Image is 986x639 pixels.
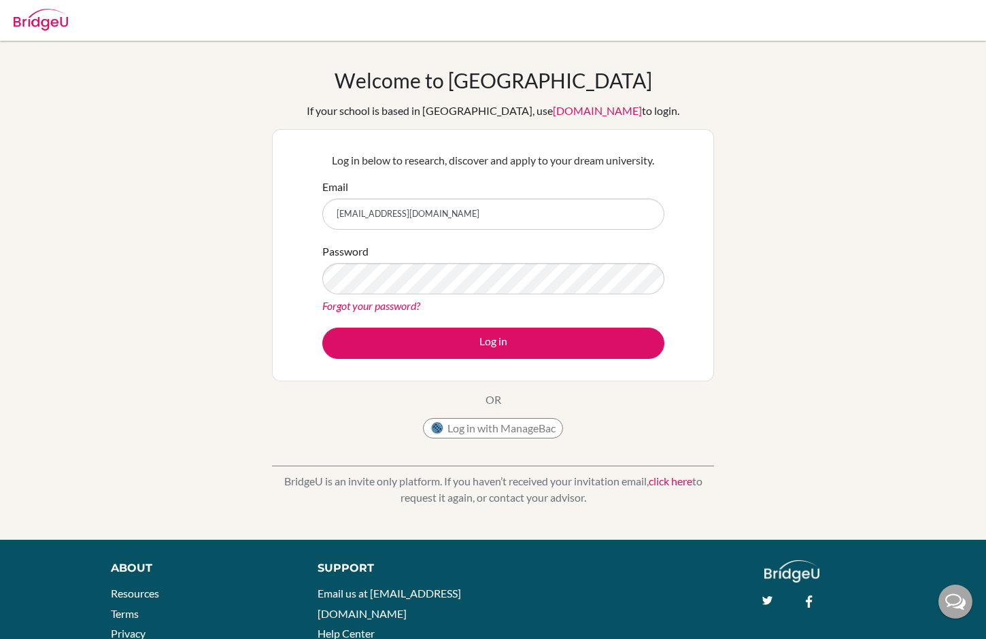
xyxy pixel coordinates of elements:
[111,607,139,620] a: Terms
[307,103,679,119] div: If your school is based in [GEOGRAPHIC_DATA], use to login.
[318,587,461,620] a: Email us at [EMAIL_ADDRESS][DOMAIN_NAME]
[14,9,68,31] img: Bridge-U
[322,243,369,260] label: Password
[322,299,420,312] a: Forgot your password?
[322,152,664,169] p: Log in below to research, discover and apply to your dream university.
[111,560,286,576] div: About
[553,104,642,117] a: [DOMAIN_NAME]
[423,418,563,438] button: Log in with ManageBac
[649,474,692,487] a: click here
[322,328,664,359] button: Log in
[486,392,501,408] p: OR
[111,587,159,600] a: Resources
[318,560,479,576] div: Support
[335,68,652,92] h1: Welcome to [GEOGRAPHIC_DATA]
[764,560,819,583] img: logo_white@2x-f4f0deed5e89b7ecb1c2cc34c3e3d731f90f0f143d5ea2071677605dd97b5244.png
[272,473,714,506] p: BridgeU is an invite only platform. If you haven’t received your invitation email, to request it ...
[322,179,348,195] label: Email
